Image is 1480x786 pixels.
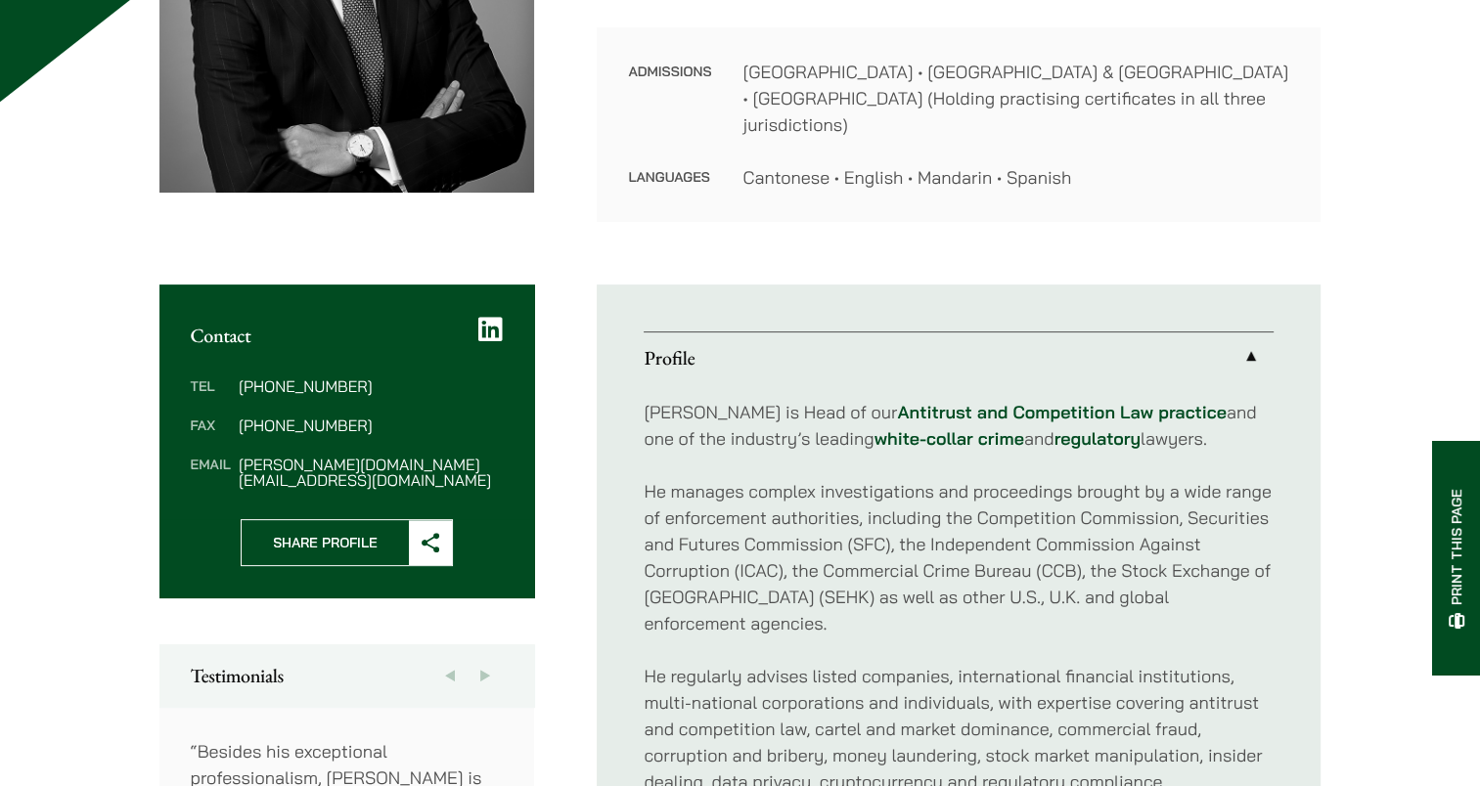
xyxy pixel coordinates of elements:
[432,644,468,707] button: Previous
[241,519,453,566] button: Share Profile
[239,417,503,433] dd: [PHONE_NUMBER]
[628,164,711,191] dt: Languages
[742,59,1289,138] dd: [GEOGRAPHIC_DATA] • [GEOGRAPHIC_DATA] & [GEOGRAPHIC_DATA] • [GEOGRAPHIC_DATA] (Holding practising...
[239,457,503,488] dd: [PERSON_NAME][DOMAIN_NAME][EMAIL_ADDRESS][DOMAIN_NAME]
[191,324,504,347] h2: Contact
[239,378,503,394] dd: [PHONE_NUMBER]
[191,457,231,488] dt: Email
[191,417,231,457] dt: Fax
[242,520,409,565] span: Share Profile
[742,164,1289,191] dd: Cantonese • English • Mandarin • Spanish
[644,399,1274,452] p: [PERSON_NAME] is Head of our and one of the industry’s leading and lawyers.
[191,664,504,687] h2: Testimonials
[1054,427,1141,450] a: regulatory
[644,478,1274,636] p: He manages complex investigations and proceedings brought by a wide range of enforcement authorit...
[628,59,711,164] dt: Admissions
[468,644,503,707] button: Next
[875,427,1024,450] a: white-collar crime
[478,316,503,343] a: LinkedIn
[191,378,231,417] dt: Tel
[897,401,1226,423] a: Antitrust and Competition Law practice
[644,332,1274,383] a: Profile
